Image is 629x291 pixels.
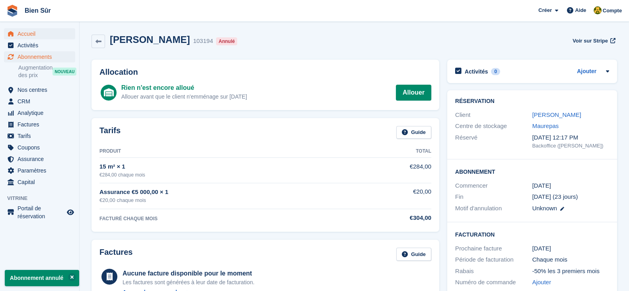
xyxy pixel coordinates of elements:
[53,68,76,76] div: NOUVEAU
[99,68,431,77] h2: Allocation
[455,98,609,105] h2: Réservation
[216,37,237,45] div: Annulé
[99,188,352,197] div: Assurance €5 000,00 × 1
[123,278,255,287] div: Les factures sont générées à leur date de facturation.
[4,165,75,176] a: menu
[18,28,65,39] span: Accueil
[4,142,75,153] a: menu
[455,167,609,175] h2: Abonnement
[532,244,610,253] div: [DATE]
[4,119,75,130] a: menu
[18,130,65,142] span: Tarifs
[455,278,532,287] div: Numéro de commande
[110,34,190,45] h2: [PERSON_NAME]
[21,4,54,17] a: Bien Sûr
[18,119,65,130] span: Factures
[66,208,75,217] a: Boutique d'aperçu
[6,5,18,17] img: stora-icon-8386f47178a22dfd0bd8f6a31ec36ba5ce8667c1dd55bd0f319d3a0aa187defe.svg
[99,196,352,204] div: €20,00 chaque mois
[18,153,65,165] span: Assurance
[4,28,75,39] a: menu
[4,177,75,188] a: menu
[5,270,79,286] p: Abonnement annulé
[455,244,532,253] div: Prochaine facture
[455,133,532,150] div: Réservé
[121,93,247,101] div: Allouer avant que le client n'emménage sur [DATE]
[573,37,608,45] span: Voir sur Stripe
[455,267,532,276] div: Rabais
[18,107,65,118] span: Analytique
[532,193,578,200] span: [DATE] (23 jours)
[18,96,65,107] span: CRM
[532,142,610,150] div: Backoffice ([PERSON_NAME])
[455,122,532,131] div: Centre de stockage
[455,181,532,190] div: Commencer
[352,145,431,158] th: Total
[352,183,431,209] td: €20,00
[465,68,488,75] h2: Activités
[18,64,75,80] a: Augmentation des prix NOUVEAU
[594,6,602,14] img: Fatima Kelaaoui
[99,145,352,158] th: Produit
[18,84,65,95] span: Nos centres
[532,133,610,142] div: [DATE] 12:17 PM
[18,165,65,176] span: Paramètres
[7,194,79,202] span: Vitrine
[99,126,121,139] h2: Tarifs
[532,111,581,118] a: [PERSON_NAME]
[4,204,75,220] a: menu
[4,40,75,51] a: menu
[4,96,75,107] a: menu
[396,248,431,261] a: Guide
[396,126,431,139] a: Guide
[352,158,431,183] td: €284,00
[396,85,431,101] a: Allouer
[491,68,500,75] div: 0
[18,51,65,62] span: Abonnements
[18,142,65,153] span: Coupons
[532,122,559,129] a: Maurepas
[455,192,532,202] div: Fin
[455,111,532,120] div: Client
[121,83,247,93] div: Rien n'est encore alloué
[4,153,75,165] a: menu
[4,84,75,95] a: menu
[99,248,132,261] h2: Factures
[603,7,622,15] span: Compte
[455,230,609,238] h2: Facturation
[4,107,75,118] a: menu
[18,64,53,79] span: Augmentation des prix
[18,177,65,188] span: Capital
[532,205,557,211] span: Unknown
[4,130,75,142] a: menu
[18,40,65,51] span: Activités
[99,162,352,171] div: 15 m² × 1
[575,6,586,14] span: Aide
[4,51,75,62] a: menu
[538,6,552,14] span: Créer
[455,255,532,264] div: Période de facturation
[532,267,610,276] div: -50% les 3 premiers mois
[569,34,617,47] a: Voir sur Stripe
[352,213,431,223] div: €304,00
[532,255,610,264] div: Chaque mois
[99,215,352,222] div: FACTURÉ CHAQUE MOIS
[99,171,352,178] div: €284,00 chaque mois
[532,278,551,287] a: Ajouter
[577,67,596,76] a: Ajouter
[455,204,532,213] div: Motif d'annulation
[193,37,213,46] div: 103194
[123,269,255,278] div: Aucune facture disponible pour le moment
[18,204,65,220] span: Portail de réservation
[532,181,551,190] time: 2025-09-25 23:00:00 UTC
